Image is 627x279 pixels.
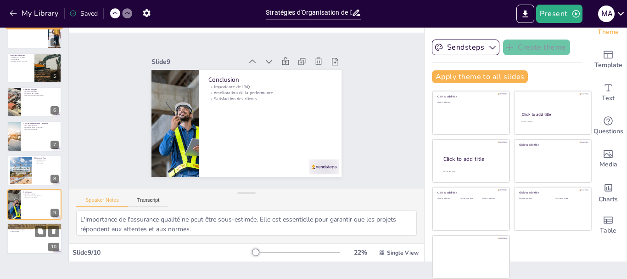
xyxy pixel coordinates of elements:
[128,197,169,207] button: Transcript
[69,9,98,18] div: Saved
[215,79,334,123] p: Amélioration de la performance
[10,54,32,57] p: Outils et Méthodes
[23,123,59,125] p: Suivi et Amélioration Continue
[7,223,62,255] div: 10
[10,57,32,58] p: Utilisation des check-lists
[23,195,59,197] p: Amélioration de la performance
[50,141,59,149] div: 7
[73,248,252,257] div: Slide 9 / 10
[7,155,62,186] div: 8
[218,65,339,112] p: Conclusion
[34,159,59,161] p: Exemples concrets
[7,121,62,151] div: 7
[34,163,59,165] p: Leçons à tirer
[7,189,62,220] div: 9
[50,106,59,114] div: 6
[602,93,615,103] span: Text
[23,94,59,96] p: Amélioration de la communication
[521,121,582,123] div: Click to add text
[50,72,59,80] div: 5
[50,38,59,46] div: 4
[482,198,503,200] div: Click to add text
[23,125,59,127] p: Suivi des performances
[10,60,32,62] p: Rapports de non-conformité
[266,6,352,19] input: Insert title
[76,197,128,207] button: Speaker Notes
[7,53,62,83] div: 5
[519,191,585,194] div: Click to add title
[590,109,627,142] div: Get real-time input from your audience
[598,6,615,22] div: m a
[598,5,615,23] button: m a
[432,40,499,55] button: Sendsteps
[519,143,585,147] div: Click to add title
[10,58,32,60] p: Audits internes
[590,76,627,109] div: Add text boxes
[48,226,59,237] button: Delete Slide
[590,209,627,242] div: Add a table
[50,209,59,217] div: 9
[522,112,583,117] div: Click to add title
[437,95,503,98] div: Click to add title
[10,231,59,233] p: Cas spécifiques
[7,6,62,21] button: My Library
[213,85,332,128] p: Satisfaction des clients
[35,226,46,237] button: Duplicate Slide
[519,198,548,200] div: Click to add text
[10,229,59,231] p: Discussion des stratégies
[170,30,259,67] div: Slide 9
[7,87,62,117] div: 6
[599,194,618,205] span: Charts
[590,176,627,209] div: Add charts and graphs
[593,126,623,137] span: Questions
[76,211,417,236] textarea: L'importance de l'assurance qualité ne peut être sous-estimée. Elle est essentielle pour garantir...
[23,194,59,195] p: Importance de l'AQ
[23,91,59,93] p: Formation des équipes
[599,159,617,170] span: Media
[10,228,59,229] p: Ouverture aux questions
[349,248,371,257] div: 22 %
[516,5,534,23] button: Export to PowerPoint
[536,5,582,23] button: Present
[387,249,419,256] span: Single View
[34,157,59,159] p: Études de Cas
[10,225,59,228] p: Questions et Réponses
[443,170,501,172] div: Click to add body
[590,142,627,176] div: Add images, graphics, shapes or video
[50,175,59,183] div: 8
[23,92,59,94] p: Implication des membres
[217,74,336,117] p: Importance de l'AQ
[460,198,481,200] div: Click to add text
[34,161,59,163] p: Impact positif
[594,60,622,70] span: Template
[23,197,59,199] p: Satisfaction des clients
[503,40,570,55] button: Create theme
[590,43,627,76] div: Add ready made slides
[600,226,616,236] span: Table
[437,191,503,194] div: Click to add title
[7,18,62,49] div: 4
[437,198,458,200] div: Click to add text
[23,88,59,91] p: Rôle des Équipes
[23,127,59,129] p: Analyse des retours d'expérience
[555,198,584,200] div: Click to add text
[432,70,528,83] button: Apply theme to all slides
[437,102,503,104] div: Click to add text
[443,155,502,163] div: Click to add title
[23,191,59,194] p: Conclusion
[23,128,59,130] p: Amélioration continue
[598,27,619,37] span: Theme
[48,243,59,251] div: 10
